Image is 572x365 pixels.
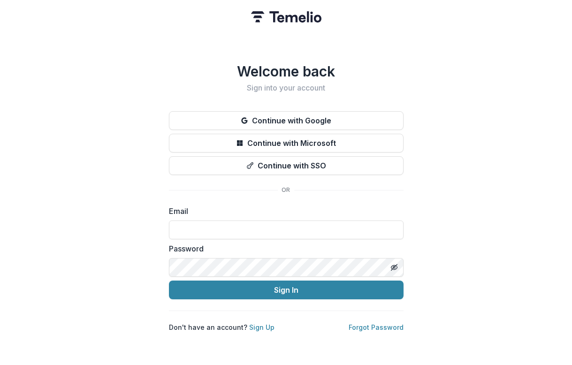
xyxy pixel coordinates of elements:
a: Forgot Password [349,323,404,331]
label: Password [169,243,398,254]
button: Continue with Google [169,111,404,130]
p: Don't have an account? [169,322,275,332]
label: Email [169,205,398,217]
h1: Welcome back [169,63,404,80]
a: Sign Up [249,323,275,331]
button: Continue with SSO [169,156,404,175]
button: Toggle password visibility [387,260,402,275]
h2: Sign into your account [169,84,404,92]
button: Continue with Microsoft [169,134,404,152]
img: Temelio [251,11,321,23]
button: Sign In [169,281,404,299]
